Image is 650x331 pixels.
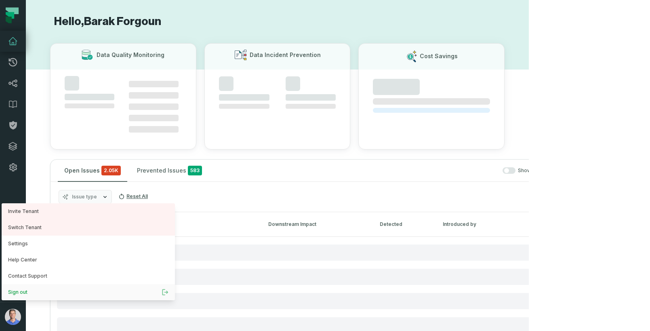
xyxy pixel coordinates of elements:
[50,15,505,29] h1: Hello, Barak Forgoun
[2,252,175,268] a: Help Center
[204,43,351,150] button: Data Incident Prevention
[72,194,97,200] span: Issue type
[2,203,175,219] a: Invite Tenant
[59,190,112,204] button: Issue type
[250,51,321,59] h3: Data Incident Prevention
[358,43,505,150] button: Cost Savings
[130,160,208,181] button: Prevented Issues
[115,190,151,203] button: Reset All
[97,51,164,59] h3: Data Quality Monitoring
[2,268,175,284] a: Contact Support
[5,309,21,325] img: avatar of Barak Forgoun
[50,43,196,150] button: Data Quality Monitoring
[420,52,458,60] h3: Cost Savings
[443,221,554,228] div: Introduced by
[2,219,175,236] button: Switch Tenant
[2,203,175,300] div: avatar of Barak Forgoun
[380,221,428,228] div: Detected
[2,284,175,300] button: Sign out
[212,167,548,174] div: Show Muted
[2,236,175,252] button: Settings
[188,166,202,175] span: 583
[58,160,127,181] button: Open Issues
[101,166,121,175] span: critical issues and errors combined
[268,221,365,228] div: Downstream Impact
